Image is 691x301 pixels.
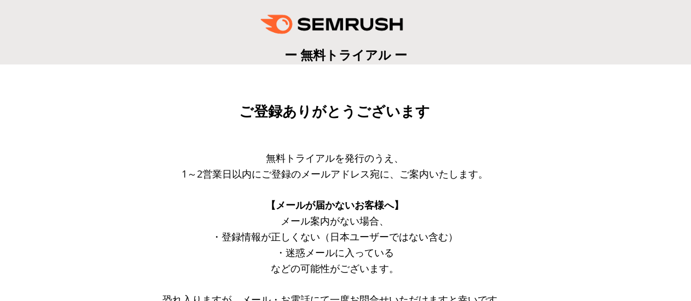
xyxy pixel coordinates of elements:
span: ー 無料トライアル ー [284,46,407,63]
span: 無料トライアルを発行のうえ、 [266,151,404,164]
span: 1～2営業日以内にご登録のメールアドレス宛に、ご案内いたします。 [182,167,488,180]
span: メール案内がない場合、 [281,214,389,227]
span: 【メールが届かないお客様へ】 [266,198,404,211]
span: ご登録ありがとうございます [239,103,430,120]
span: ・迷惑メールに入っている [276,246,394,259]
span: などの可能性がございます。 [271,262,399,275]
span: ・登録情報が正しくない（日本ユーザーではない含む） [212,230,458,243]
